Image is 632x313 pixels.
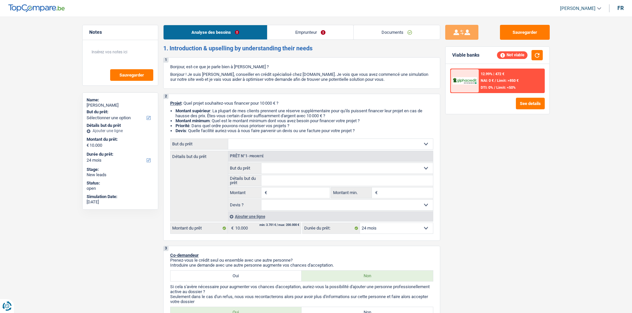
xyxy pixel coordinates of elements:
h2: 1. Introduction & upselling by understanding their needs [163,45,440,52]
label: Montant du prêt: [87,137,153,142]
span: / [495,78,496,83]
img: TopCompare Logo [8,4,65,12]
span: / [494,85,495,90]
div: 12.99% | 472 € [481,72,504,76]
label: But du prêt [228,163,262,174]
span: NAI: 0 € [481,78,494,83]
p: Bonjour, est-ce que je parle bien à [PERSON_NAME] ? [170,64,433,69]
div: Stage: [87,167,154,172]
label: Oui [171,271,302,281]
a: [PERSON_NAME] [555,3,601,14]
li: : Quelle facilité auriez-vous à nous faire parvenir un devis ou une facture pour votre projet ? [176,128,433,133]
span: DTI: 0% [481,85,493,90]
div: Status: [87,181,154,186]
span: € [261,187,269,198]
label: Détails but du prêt [228,175,262,186]
label: Devis ? [228,200,262,210]
span: Sauvegarder [119,73,144,77]
span: Devis [176,128,186,133]
p: Bonjour ! Je suis [PERSON_NAME], conseiller en crédit spécialisé chez [DOMAIN_NAME]. Je vois que ... [170,72,433,82]
li: : La plupart de mes clients prennent une réserve supplémentaire pour qu'ils puissent financer leu... [176,108,433,118]
span: Co-demandeur [170,253,199,258]
div: Ajouter une ligne [87,129,154,133]
label: Montant [228,187,262,198]
p: Seulement dans le cas d'un refus, nous vous recontacterons alors pour avoir plus d'informations s... [170,294,433,304]
div: open [87,186,154,191]
div: min: 3.701 € / max: 200.000 € [259,224,299,227]
div: Prêt n°1 [228,154,265,158]
label: Montant du prêt [171,223,228,234]
div: Not viable [497,51,527,59]
span: Limit: >850 € [497,78,519,83]
img: AlphaCredit [453,77,477,85]
div: [PERSON_NAME] [87,103,154,108]
a: Documents [354,25,440,39]
li: : Dans quel ordre pouvons-nous prioriser vos projets ? [176,123,433,128]
label: Durée du prêt: [303,223,360,234]
label: Non [302,271,433,281]
span: Projet [170,101,181,106]
span: - Priorité [247,154,264,158]
span: € [372,187,379,198]
div: Détails but du prêt [87,123,154,128]
p: : Quel projet souhaitez-vous financer pour 10 000 € ? [170,101,433,106]
strong: Montant minimum [176,118,210,123]
li: : Quel est le montant minimum dont vous avez besoin pour financer votre projet ? [176,118,433,123]
label: Durée du prêt: [87,152,153,157]
p: Introduire une demande avec une autre personne augmente vos chances d'acceptation. [170,263,433,268]
div: [DATE] [87,199,154,205]
label: Détails but du prêt [171,151,228,159]
a: Emprunteur [267,25,353,39]
span: Limit: <50% [496,85,516,90]
span: € [87,143,89,148]
span: [PERSON_NAME] [560,6,596,11]
strong: Priorité [176,123,189,128]
div: 1 [164,58,169,63]
div: New leads [87,172,154,178]
div: 3 [164,246,169,251]
div: Simulation Date: [87,194,154,199]
div: Name: [87,97,154,103]
label: Montant min. [331,187,372,198]
a: Analyse des besoins [164,25,267,39]
label: But du prêt [171,139,228,149]
div: Viable banks [452,52,479,58]
strong: Montant supérieur [176,108,210,113]
p: Prenez-vous le crédit seul ou ensemble avec une autre personne? [170,258,433,263]
button: Sauvegarder [110,69,153,81]
p: Si cela s'avère nécessaire pour augmenter vos chances d'acceptation, auriez-vous la possibilité d... [170,284,433,294]
div: Ajouter une ligne [228,212,433,221]
div: 2 [164,94,169,99]
div: fr [617,5,624,11]
button: See details [516,98,545,109]
label: But du prêt: [87,109,153,115]
h5: Notes [89,29,151,35]
span: € [228,223,235,234]
button: Sauvegarder [500,25,550,40]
